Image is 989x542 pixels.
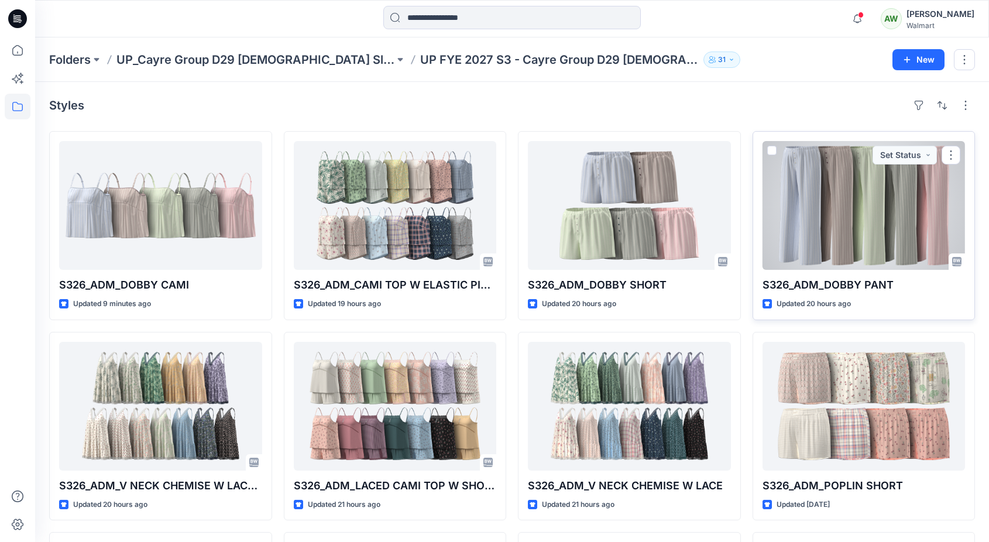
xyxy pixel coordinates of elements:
p: S326_ADM_V NECK CHEMISE W LACE_CROSS HATCH [59,478,262,494]
p: UP FYE 2027 S3 - Cayre Group D29 [DEMOGRAPHIC_DATA] Sleepwear [420,52,698,68]
p: Updated 19 hours ago [308,298,381,310]
p: S326_ADM_DOBBY SHORT [528,277,731,293]
p: S326_ADM_V NECK CHEMISE W LACE [528,478,731,494]
p: Updated 9 minutes ago [73,298,151,310]
a: S326_ADM_V NECK CHEMISE W LACE [528,342,731,471]
a: S326_ADM_DOBBY CAMI [59,141,262,270]
a: UP_Cayre Group D29 [DEMOGRAPHIC_DATA] Sleep/Loungewear [116,52,394,68]
p: 31 [718,53,726,66]
p: Updated 20 hours ago [73,499,147,511]
p: S326_ADM_DOBBY PANT [763,277,966,293]
p: Updated 21 hours ago [542,499,614,511]
a: S326_ADM_POPLIN SHORT [763,342,966,471]
p: Updated 20 hours ago [777,298,851,310]
p: S326_ADM_LACED CAMI TOP W SHORT SET_OPT A [294,478,497,494]
a: S326_ADM_CAMI TOP W ELASTIC PICOT TRIM SHORT SET [294,141,497,270]
p: Updated [DATE] [777,499,830,511]
button: 31 [703,52,740,68]
a: S326_ADM_DOBBY SHORT [528,141,731,270]
p: S326_ADM_POPLIN SHORT [763,478,966,494]
p: S326_ADM_DOBBY CAMI [59,277,262,293]
a: S326_ADM_LACED CAMI TOP W SHORT SET_OPT A [294,342,497,471]
p: Updated 20 hours ago [542,298,616,310]
p: Updated 21 hours ago [308,499,380,511]
div: Walmart [906,21,974,30]
h4: Styles [49,98,84,112]
a: Folders [49,52,91,68]
div: AW [881,8,902,29]
a: S326_ADM_DOBBY PANT [763,141,966,270]
div: [PERSON_NAME] [906,7,974,21]
button: New [892,49,945,70]
a: S326_ADM_V NECK CHEMISE W LACE_CROSS HATCH [59,342,262,471]
p: S326_ADM_CAMI TOP W ELASTIC PICOT TRIM SHORT SET [294,277,497,293]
